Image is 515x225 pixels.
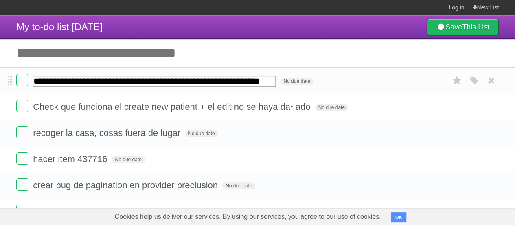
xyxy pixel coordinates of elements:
[16,152,28,165] label: Done
[315,104,348,111] span: No due date
[222,182,255,189] span: No due date
[462,23,489,31] b: This List
[449,74,465,87] label: Star task
[33,128,182,138] span: recoger la casa, cosas fuera de lugar
[33,154,109,164] span: hacer item 437716
[112,156,145,163] span: No due date
[107,209,389,225] span: Cookies help us deliver our services. By using our services, you agree to our use of cookies.
[16,205,28,217] label: Done
[33,206,187,216] span: create dba script (missing rollback file)
[16,126,28,138] label: Done
[33,180,220,190] span: crear bug de pagination en provider preclusion
[427,19,499,35] a: SaveThis List
[391,212,407,222] button: OK
[33,102,312,112] span: Check que funciona el create new patient + el edit no se haya da~ado
[16,74,28,86] label: Done
[16,21,103,32] span: My to-do list [DATE]
[16,100,28,112] label: Done
[185,130,218,137] span: No due date
[16,178,28,191] label: Done
[280,78,313,85] span: No due date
